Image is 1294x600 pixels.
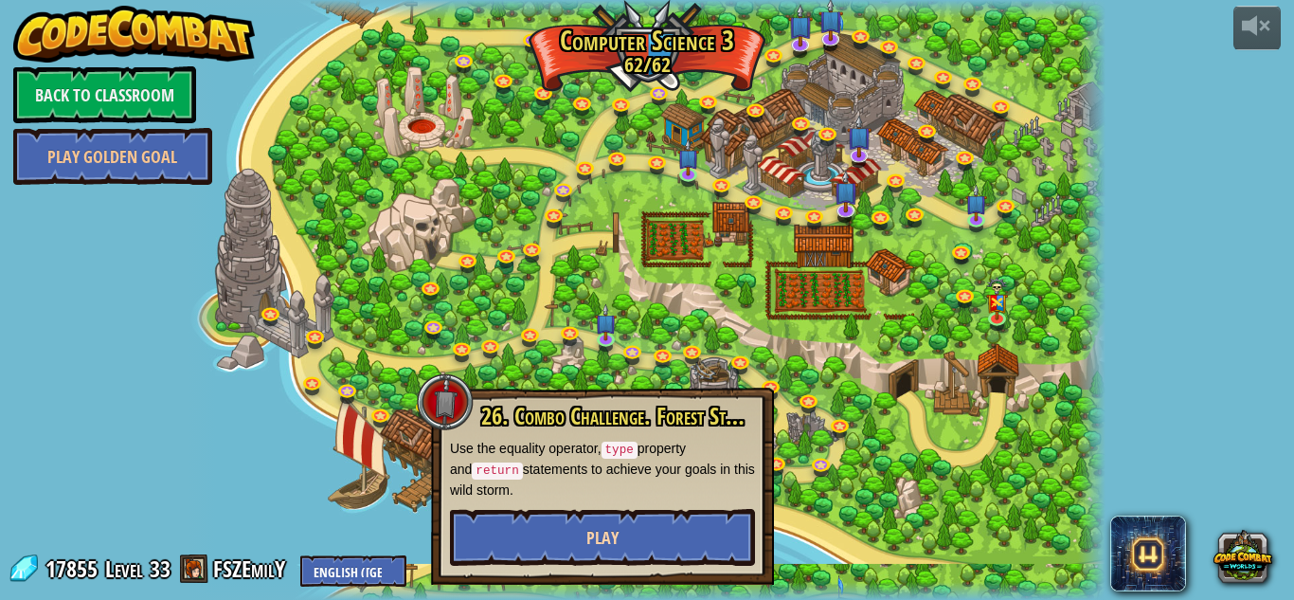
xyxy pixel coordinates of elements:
img: level-banner-unstarted-subscriber.png [678,139,700,176]
img: level-banner-unstarted-subscriber.png [965,185,987,222]
img: level-banner-unstarted-subscriber.png [730,22,755,64]
span: 26. Combo Challenge. Forest Storm [481,400,756,432]
p: Use the equality operator, property and statements to achieve your goals in this wild storm. [450,439,755,500]
span: Level [105,554,143,585]
code: type [602,442,638,459]
a: Back to Classroom [13,66,196,123]
span: 17855 [45,554,103,584]
a: FSZEmilY [213,554,291,584]
button: Play [450,509,755,566]
img: CodeCombat - Learn how to code by playing a game [13,6,256,63]
img: level-banner-unstarted-subscriber.png [595,303,617,340]
img: level-banner-unstarted-subscriber.png [833,170,857,212]
img: level-banner-unstarted-subscriber.png [847,115,872,157]
img: level-banner-unstarted-subscriber.png [788,4,813,46]
span: Play [586,526,619,550]
a: Play Golden Goal [13,128,212,185]
img: level-banner-multiplayer.png [986,278,1008,320]
span: 33 [150,554,171,584]
code: return [472,463,522,480]
button: Adjust volume [1233,6,1281,50]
